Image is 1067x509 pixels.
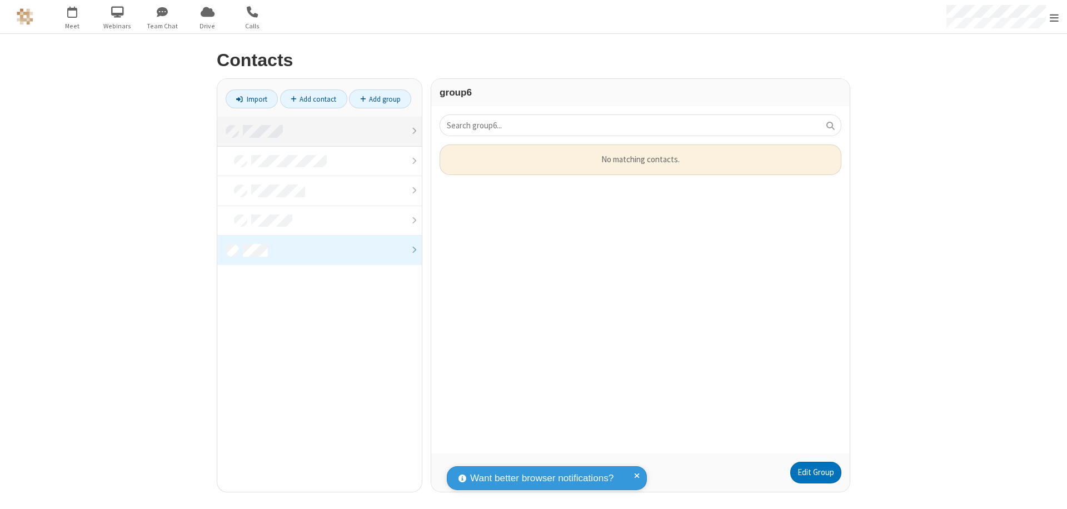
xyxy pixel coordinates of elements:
[349,89,411,108] a: Add group
[217,51,850,70] h2: Contacts
[440,114,841,136] input: Search group6...
[142,21,183,31] span: Team Chat
[790,462,841,484] a: Edit Group
[17,8,33,25] img: QA Selenium DO NOT DELETE OR CHANGE
[280,89,347,108] a: Add contact
[440,144,841,175] div: No matching contacts.
[187,21,228,31] span: Drive
[226,89,278,108] a: Import
[470,471,614,486] span: Want better browser notifications?
[52,21,93,31] span: Meet
[232,21,273,31] span: Calls
[97,21,138,31] span: Webinars
[440,87,841,98] h3: group6
[431,144,850,453] div: grid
